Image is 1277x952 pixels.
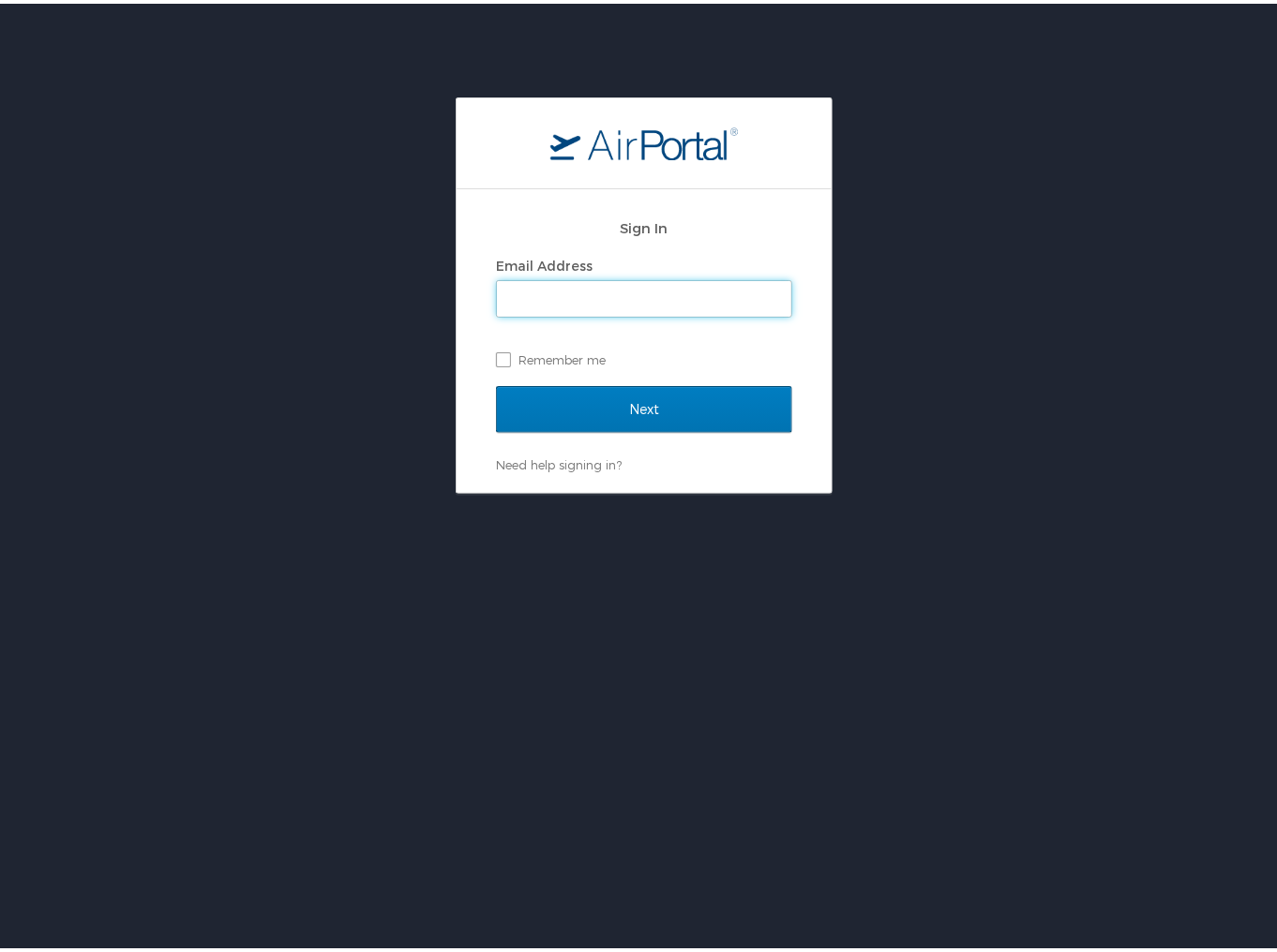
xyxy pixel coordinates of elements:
[496,254,593,270] label: Email Address
[496,382,792,429] input: Next
[496,454,622,469] a: Need help signing in?
[550,123,738,156] img: logo
[496,214,792,235] h2: Sign In
[496,342,792,370] label: Remember me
